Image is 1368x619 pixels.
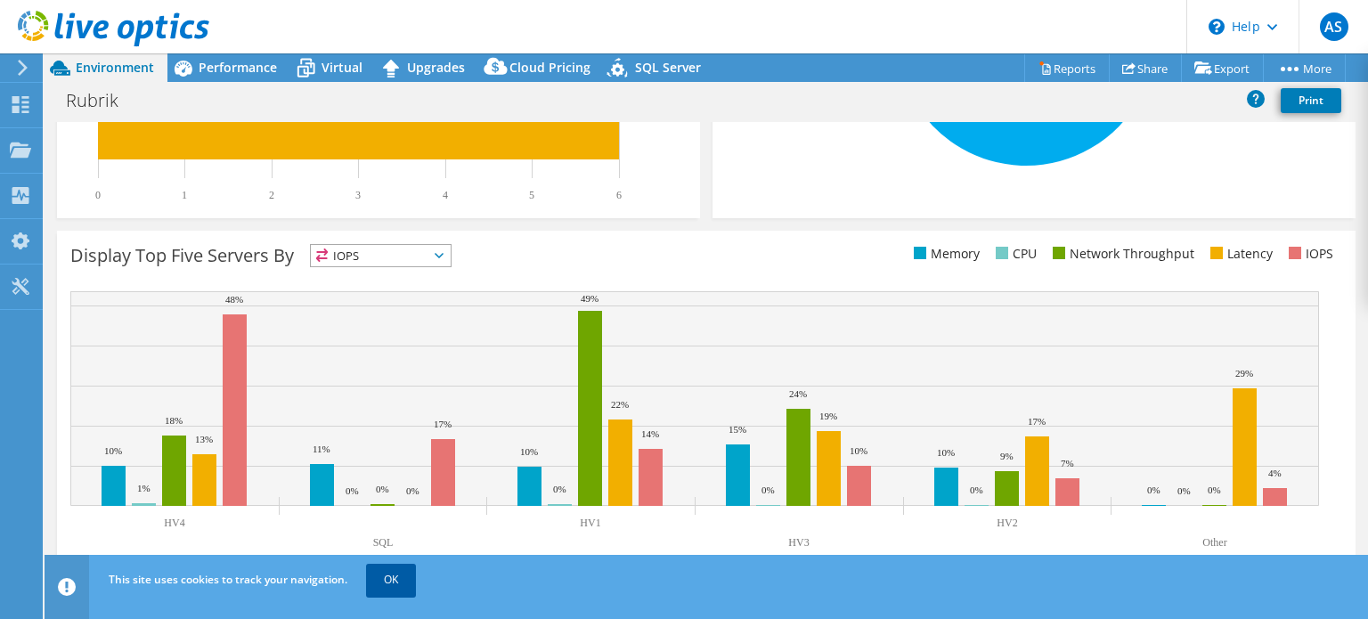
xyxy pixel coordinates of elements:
[761,485,775,495] text: 0%
[199,59,277,76] span: Performance
[1206,244,1273,264] li: Latency
[434,419,452,429] text: 17%
[1268,468,1282,478] text: 4%
[1061,458,1074,468] text: 7%
[529,189,534,201] text: 5
[1281,88,1341,113] a: Print
[376,484,389,494] text: 0%
[789,388,807,399] text: 24%
[616,189,622,201] text: 6
[407,59,465,76] span: Upgrades
[406,485,419,496] text: 0%
[1263,54,1346,82] a: More
[225,294,243,305] text: 48%
[1284,244,1333,264] li: IOPS
[509,59,590,76] span: Cloud Pricing
[635,59,701,76] span: SQL Server
[322,59,362,76] span: Virtual
[346,485,359,496] text: 0%
[553,484,566,494] text: 0%
[104,445,122,456] text: 10%
[269,189,274,201] text: 2
[641,428,659,439] text: 14%
[1048,244,1194,264] li: Network Throughput
[819,411,837,421] text: 19%
[1235,368,1253,379] text: 29%
[313,444,330,454] text: 11%
[909,244,980,264] li: Memory
[611,399,629,410] text: 22%
[311,245,451,266] span: IOPS
[195,434,213,444] text: 13%
[164,517,184,529] text: HV4
[1000,451,1014,461] text: 9%
[1320,12,1348,41] span: AS
[95,189,101,201] text: 0
[1208,485,1221,495] text: 0%
[520,446,538,457] text: 10%
[137,483,151,493] text: 1%
[109,572,347,587] span: This site uses cookies to track your navigation.
[997,517,1017,529] text: HV2
[1202,536,1226,549] text: Other
[1024,54,1110,82] a: Reports
[76,59,154,76] span: Environment
[355,189,361,201] text: 3
[1147,485,1160,495] text: 0%
[182,189,187,201] text: 1
[165,415,183,426] text: 18%
[1181,54,1264,82] a: Export
[1209,19,1225,35] svg: \n
[970,485,983,495] text: 0%
[58,91,146,110] h1: Rubrik
[788,536,809,549] text: HV3
[443,189,448,201] text: 4
[581,293,598,304] text: 49%
[373,536,394,549] text: SQL
[1028,416,1046,427] text: 17%
[937,447,955,458] text: 10%
[1109,54,1182,82] a: Share
[729,424,746,435] text: 15%
[1177,485,1191,496] text: 0%
[580,517,600,529] text: HV1
[850,445,867,456] text: 10%
[366,564,416,596] a: OK
[991,244,1037,264] li: CPU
